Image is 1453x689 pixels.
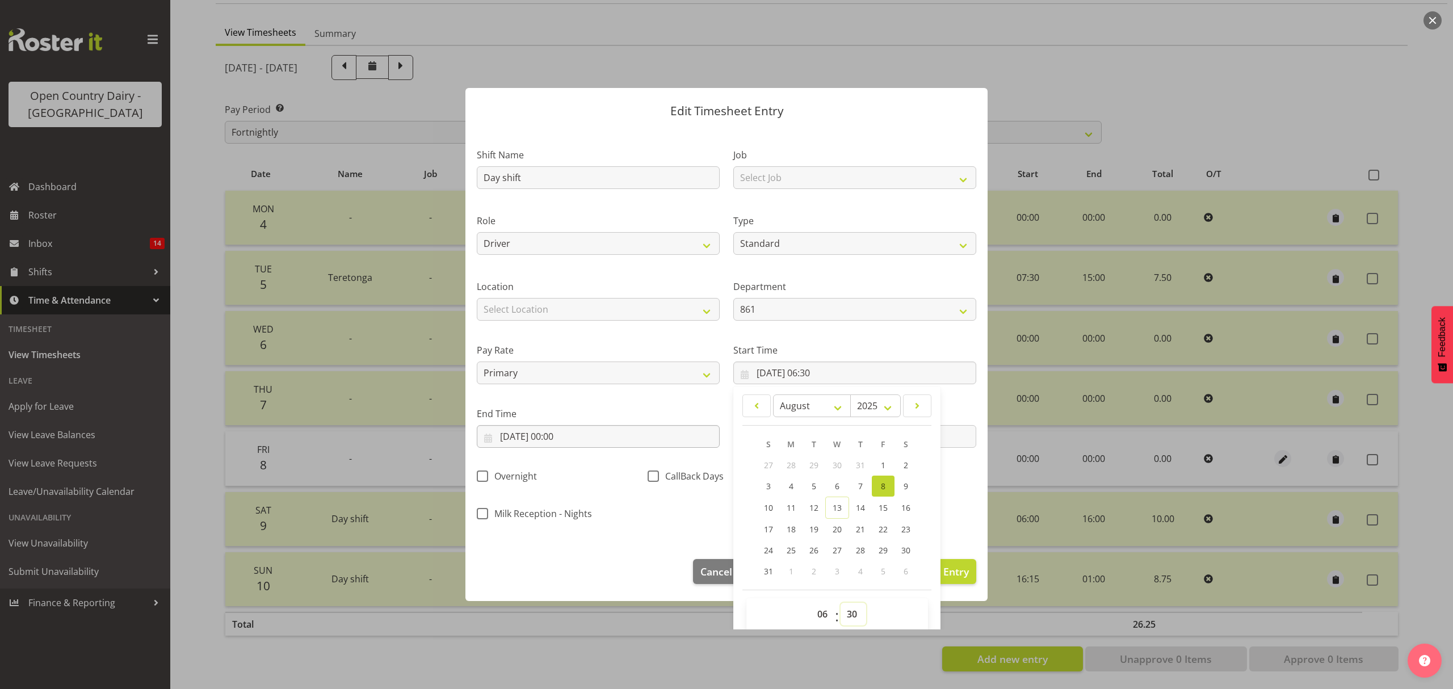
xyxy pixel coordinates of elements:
[757,540,780,561] a: 24
[856,524,865,535] span: 21
[872,476,895,497] a: 8
[881,439,885,449] span: F
[872,519,895,540] a: 22
[780,519,803,540] a: 18
[1431,306,1453,383] button: Feedback - Show survey
[733,362,976,384] input: Click to select...
[477,105,976,117] p: Edit Timesheet Entry
[904,460,908,470] span: 2
[895,476,917,497] a: 9
[849,476,872,497] a: 7
[789,566,793,577] span: 1
[872,497,895,519] a: 15
[856,545,865,556] span: 28
[1419,655,1430,666] img: help-xxl-2.png
[905,565,969,578] span: Update Entry
[872,455,895,476] a: 1
[895,519,917,540] a: 23
[488,470,537,482] span: Overnight
[780,540,803,561] a: 25
[787,545,796,556] span: 25
[849,497,872,519] a: 14
[904,481,908,491] span: 9
[733,214,976,228] label: Type
[872,540,895,561] a: 29
[858,566,863,577] span: 4
[835,603,839,631] span: :
[881,460,885,470] span: 1
[693,559,740,584] button: Cancel
[659,470,724,482] span: CallBack Days
[803,497,825,519] a: 12
[757,519,780,540] a: 17
[858,439,863,449] span: T
[879,545,888,556] span: 29
[833,439,841,449] span: W
[803,519,825,540] a: 19
[757,497,780,519] a: 10
[825,540,849,561] a: 27
[477,280,720,293] label: Location
[488,508,592,519] span: Milk Reception - Nights
[733,280,976,293] label: Department
[833,545,842,556] span: 27
[477,148,720,162] label: Shift Name
[835,566,839,577] span: 3
[733,148,976,162] label: Job
[833,460,842,470] span: 30
[901,502,910,513] span: 16
[764,460,773,470] span: 27
[812,566,816,577] span: 2
[477,343,720,357] label: Pay Rate
[477,425,720,448] input: Click to select...
[812,439,816,449] span: T
[833,524,842,535] span: 20
[858,481,863,491] span: 7
[780,476,803,497] a: 4
[757,476,780,497] a: 3
[833,502,842,513] span: 13
[477,407,720,421] label: End Time
[849,519,872,540] a: 21
[477,214,720,228] label: Role
[1437,317,1447,357] span: Feedback
[895,497,917,519] a: 16
[881,566,885,577] span: 5
[901,524,910,535] span: 23
[787,524,796,535] span: 18
[812,481,816,491] span: 5
[757,561,780,582] a: 31
[787,460,796,470] span: 28
[849,540,872,561] a: 28
[789,481,793,491] span: 4
[825,519,849,540] a: 20
[477,166,720,189] input: Shift Name
[879,502,888,513] span: 15
[787,502,796,513] span: 11
[901,545,910,556] span: 30
[764,502,773,513] span: 10
[856,502,865,513] span: 14
[700,564,732,579] span: Cancel
[809,502,818,513] span: 12
[766,481,771,491] span: 3
[904,439,908,449] span: S
[809,545,818,556] span: 26
[803,540,825,561] a: 26
[895,540,917,561] a: 30
[764,566,773,577] span: 31
[764,524,773,535] span: 17
[780,497,803,519] a: 11
[825,476,849,497] a: 6
[856,460,865,470] span: 31
[787,439,795,449] span: M
[825,497,849,519] a: 13
[835,481,839,491] span: 6
[766,439,771,449] span: S
[904,566,908,577] span: 6
[881,481,885,491] span: 8
[895,455,917,476] a: 2
[803,476,825,497] a: 5
[764,545,773,556] span: 24
[733,343,976,357] label: Start Time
